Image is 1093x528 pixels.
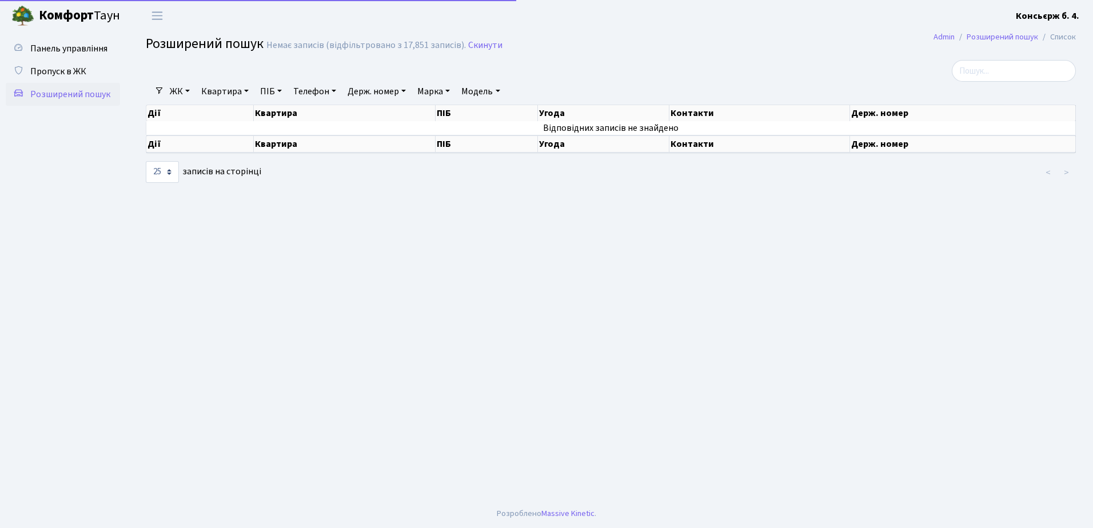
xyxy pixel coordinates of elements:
[6,37,120,60] a: Панель управління
[146,161,179,183] select: записів на сторінці
[952,60,1076,82] input: Пошук...
[343,82,410,101] a: Держ. номер
[39,6,120,26] span: Таун
[39,6,94,25] b: Комфорт
[1016,10,1079,22] b: Консьєрж б. 4.
[934,31,955,43] a: Admin
[468,40,502,51] a: Скинути
[6,60,120,83] a: Пропуск в ЖК
[197,82,253,101] a: Квартира
[254,105,436,121] th: Квартира
[256,82,286,101] a: ПІБ
[11,5,34,27] img: logo.png
[165,82,194,101] a: ЖК
[146,121,1076,135] td: Відповідних записів не знайдено
[146,34,264,54] span: Розширений пошук
[538,135,669,153] th: Угода
[146,161,261,183] label: записів на сторінці
[850,105,1076,121] th: Держ. номер
[143,6,171,25] button: Переключити навігацію
[850,135,1076,153] th: Держ. номер
[30,65,86,78] span: Пропуск в ЖК
[541,507,595,519] a: Massive Kinetic
[413,82,454,101] a: Марка
[1016,9,1079,23] a: Консьєрж б. 4.
[6,83,120,106] a: Розширений пошук
[497,507,596,520] div: Розроблено .
[146,105,254,121] th: Дії
[146,135,254,153] th: Дії
[254,135,436,153] th: Квартира
[538,105,669,121] th: Угода
[289,82,341,101] a: Телефон
[1038,31,1076,43] li: Список
[916,25,1093,49] nav: breadcrumb
[436,135,538,153] th: ПІБ
[436,105,538,121] th: ПІБ
[669,105,850,121] th: Контакти
[669,135,850,153] th: Контакти
[266,40,466,51] div: Немає записів (відфільтровано з 17,851 записів).
[967,31,1038,43] a: Розширений пошук
[30,88,110,101] span: Розширений пошук
[30,42,107,55] span: Панель управління
[457,82,504,101] a: Модель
